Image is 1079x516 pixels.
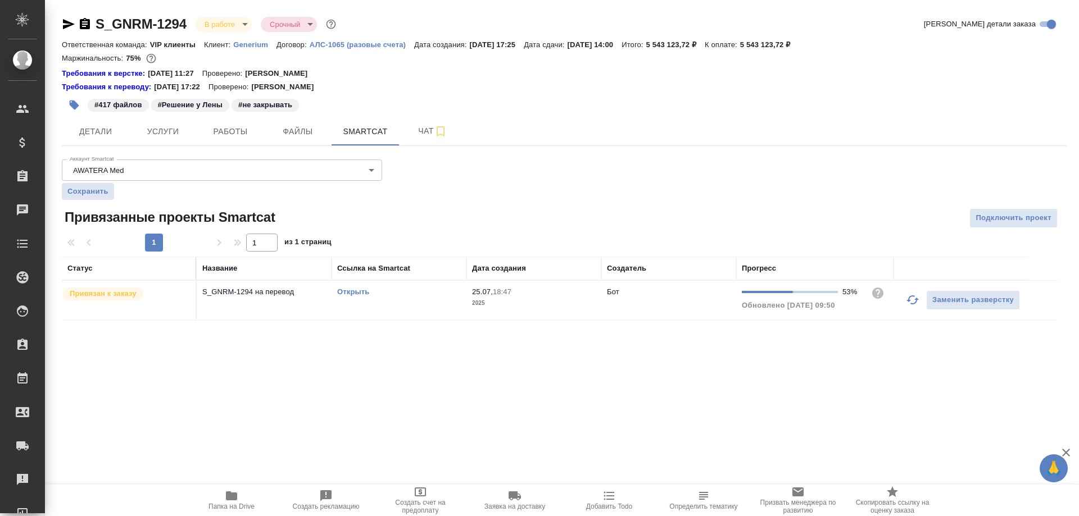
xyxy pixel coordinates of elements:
[67,186,108,197] span: Сохранить
[154,81,208,93] p: [DATE] 17:22
[338,125,392,139] span: Smartcat
[337,287,369,296] a: Открыть
[70,288,137,299] p: Привязан к заказу
[969,208,1058,228] button: Подключить проект
[208,81,252,93] p: Проверено:
[94,99,142,111] p: #417 файлов
[472,298,596,309] p: 2025
[607,287,619,296] p: Бот
[470,40,524,49] p: [DATE] 17:25
[144,51,158,66] button: 975997.50 RUB; 98560.00 UAH;
[705,40,740,49] p: К оплате:
[230,99,300,109] span: не закрывать
[976,212,1051,225] span: Подключить проект
[233,40,276,49] p: Generium
[622,40,646,49] p: Итого:
[69,125,123,139] span: Детали
[266,20,303,29] button: Срочный
[434,125,447,138] svg: Подписаться
[1044,456,1063,480] span: 🙏
[150,99,231,109] span: Решение у Лены
[62,159,382,181] div: AWATERA Med
[472,287,493,296] p: 25.07,
[524,40,567,49] p: Дата сдачи:
[150,40,204,49] p: VIP клиенты
[276,40,310,49] p: Договор:
[136,125,190,139] span: Услуги
[148,68,202,79] p: [DATE] 11:27
[310,39,414,49] a: АЛС-1065 (разовые счета)
[196,17,252,32] div: В работе
[62,81,154,93] div: Нажми, чтобы открыть папку с инструкцией
[414,40,469,49] p: Дата создания:
[924,19,1036,30] span: [PERSON_NAME] детали заказа
[62,40,150,49] p: Ответственная команда:
[646,40,705,49] p: 5 543 123,72 ₽
[607,263,646,274] div: Создатель
[310,40,414,49] p: АЛС-1065 (разовые счета)
[233,39,276,49] a: Generium
[842,286,862,298] div: 53%
[202,68,246,79] p: Проверено:
[78,17,92,31] button: Скопировать ссылку
[62,81,154,93] a: Требования к переводу:
[251,81,322,93] p: [PERSON_NAME]
[87,99,150,109] span: 417 файлов
[96,16,187,31] a: S_GNRM-1294
[245,68,316,79] p: [PERSON_NAME]
[271,125,325,139] span: Файлы
[337,263,410,274] div: Ссылка на Smartcat
[202,263,237,274] div: Название
[62,68,148,79] a: Требования к верстке:
[158,99,223,111] p: #Решение у Лены
[238,99,292,111] p: #не закрывать
[62,183,114,200] button: Сохранить
[126,54,143,62] p: 75%
[62,17,75,31] button: Скопировать ссылку для ЯМессенджера
[742,263,776,274] div: Прогресс
[201,20,238,29] button: В работе
[926,290,1020,310] button: Заменить разверстку
[70,166,128,175] button: AWATERA Med
[62,68,148,79] div: Нажми, чтобы открыть папку с инструкцией
[62,54,126,62] p: Маржинальность:
[1040,454,1068,482] button: 🙏
[67,263,93,274] div: Статус
[742,301,835,309] span: Обновлено [DATE] 09:50
[62,208,275,226] span: Привязанные проекты Smartcat
[62,93,87,117] button: Добавить тэг
[932,294,1014,307] span: Заменить разверстку
[568,40,622,49] p: [DATE] 14:00
[472,263,526,274] div: Дата создания
[324,17,338,31] button: Доп статусы указывают на важность/срочность заказа
[203,125,257,139] span: Работы
[740,40,799,49] p: 5 543 123,72 ₽
[406,124,460,138] span: Чат
[284,235,332,252] span: из 1 страниц
[204,40,233,49] p: Клиент:
[493,287,511,296] p: 18:47
[202,286,326,298] p: S_GNRM-1294 на перевод
[899,286,926,313] button: Обновить прогресс
[261,17,317,32] div: В работе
